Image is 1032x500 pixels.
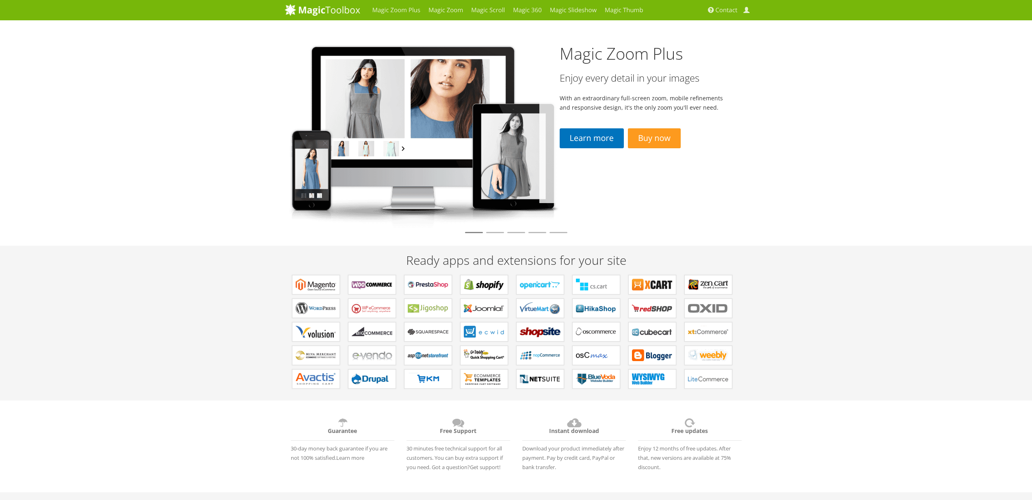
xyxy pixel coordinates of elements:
a: Extensions for Avactis [292,369,340,389]
a: Add-ons for osCommerce [572,322,620,342]
a: Components for Joomla [460,299,508,318]
b: Components for Joomla [464,302,504,314]
b: Plugins for CubeCart [632,326,673,338]
a: Extensions for xt:Commerce [684,322,732,342]
a: Modules for OpenCart [516,275,564,294]
a: Plugins for Jigoshop [404,299,452,318]
b: Extensions for Miva Merchant [296,349,336,361]
a: Get support! [470,463,500,471]
span: Contact [716,6,738,14]
a: Extensions for AspDotNetStorefront [404,346,452,365]
div: 30-day money back guarantee if you are not 100% satisfied. [285,413,400,463]
a: Extensions for EKM [404,369,452,389]
a: Extensions for WYSIWYG [628,369,676,389]
b: Modules for X-Cart [632,279,673,291]
img: MagicToolbox.com - Image tools for your website [285,4,360,16]
b: Add-ons for CS-Cart [576,279,617,291]
a: Modules for PrestaShop [404,275,452,294]
a: Plugins for CubeCart [628,322,676,342]
a: Plugins for Zen Cart [684,275,732,294]
a: Extensions for ecommerce Templates [460,369,508,389]
b: Add-ons for osCMax [576,349,617,361]
a: Magic Zoom Plus [560,42,683,65]
b: Extensions for BlueVoda [576,373,617,385]
b: Modules for PrestaShop [408,279,448,291]
h6: Instant download [522,417,626,441]
b: Apps for Bigcommerce [352,326,392,338]
b: Add-ons for osCommerce [576,326,617,338]
b: Extensions for ECWID [464,326,504,338]
a: Extensions for BlueVoda [572,369,620,389]
h6: Free Support [407,417,510,441]
a: Components for redSHOP [628,299,676,318]
b: Extensions for GoDaddy Shopping Cart [464,349,504,361]
h6: Guarantee [291,417,394,441]
div: Download your product immediately after payment. Pay by credit card, PayPal or bank transfer. [516,413,632,472]
b: Extensions for Avactis [296,373,336,385]
a: Extensions for GoDaddy Shopping Cart [460,346,508,365]
b: Plugins for Jigoshop [408,302,448,314]
b: Apps for Shopify [464,279,504,291]
b: Extensions for WYSIWYG [632,373,673,385]
a: Components for HikaShop [572,299,620,318]
a: Extensions for Squarespace [404,322,452,342]
a: Extensions for Magento [292,275,340,294]
a: Plugins for WooCommerce [348,275,396,294]
a: Extensions for ShopSite [516,322,564,342]
div: 30 minutes free technical support for all customers. You can buy extra support if you need. Got a... [400,413,516,472]
b: Extensions for Volusion [296,326,336,338]
b: Extensions for nopCommerce [520,349,560,361]
a: Buy now [628,128,681,148]
a: Extensions for nopCommerce [516,346,564,365]
b: Extensions for Magento [296,279,336,291]
b: Extensions for Weebly [688,349,729,361]
b: Plugins for WordPress [296,302,336,314]
a: Modules for LiteCommerce [684,369,732,389]
a: Add-ons for osCMax [572,346,620,365]
b: Plugins for WP e-Commerce [352,302,392,314]
b: Components for redSHOP [632,302,673,314]
a: Components for VirtueMart [516,299,564,318]
p: With an extraordinary full-screen zoom, mobile refinements and responsive design, it's the only z... [560,93,727,112]
b: Components for VirtueMart [520,302,560,314]
b: Modules for Drupal [352,373,392,385]
b: Extensions for AspDotNetStorefront [408,349,448,361]
a: Extensions for ECWID [460,322,508,342]
a: Apps for Shopify [460,275,508,294]
a: Add-ons for CS-Cart [572,275,620,294]
h2: Ready apps and extensions for your site [285,253,748,267]
a: Extensions for e-vendo [348,346,396,365]
b: Extensions for OXID [688,302,729,314]
a: Modules for X-Cart [628,275,676,294]
h6: Free updates [638,417,742,441]
b: Extensions for Blogger [632,349,673,361]
b: Components for HikaShop [576,302,617,314]
b: Extensions for EKM [408,373,448,385]
b: Plugins for Zen Cart [688,279,729,291]
a: Extensions for Weebly [684,346,732,365]
a: Apps for Bigcommerce [348,322,396,342]
a: Extensions for Blogger [628,346,676,365]
b: Extensions for e-vendo [352,349,392,361]
a: Plugins for WP e-Commerce [348,299,396,318]
b: Extensions for NetSuite [520,373,560,385]
b: Modules for OpenCart [520,279,560,291]
b: Extensions for ecommerce Templates [464,373,504,385]
a: Extensions for Volusion [292,322,340,342]
b: Modules for LiteCommerce [688,373,729,385]
b: Plugins for WooCommerce [352,279,392,291]
a: Extensions for NetSuite [516,369,564,389]
a: Learn more [560,128,624,148]
h3: Enjoy every detail in your images [560,73,727,83]
b: Extensions for xt:Commerce [688,326,729,338]
a: Extensions for Miva Merchant [292,346,340,365]
b: Extensions for ShopSite [520,326,560,338]
img: magiczoomplus2-tablet.png [285,39,560,228]
a: Extensions for OXID [684,299,732,318]
a: Learn more [336,454,364,461]
div: Enjoy 12 months of free updates. After that, new versions are available at 75% discount. [632,413,748,472]
a: Modules for Drupal [348,369,396,389]
a: Plugins for WordPress [292,299,340,318]
b: Extensions for Squarespace [408,326,448,338]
